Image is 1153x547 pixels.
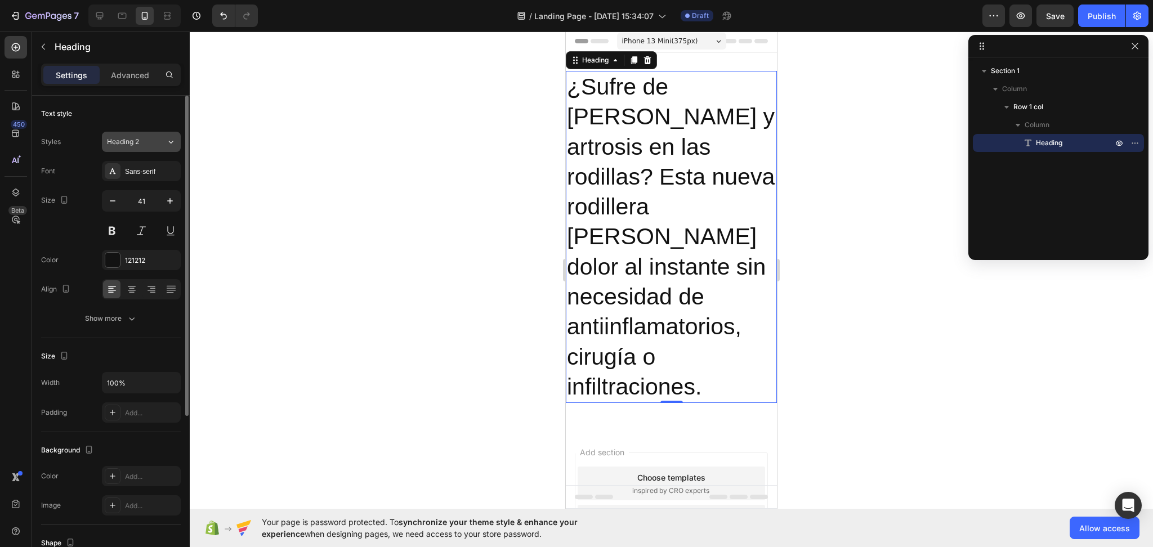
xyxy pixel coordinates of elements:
div: Add... [125,472,178,482]
button: Publish [1078,5,1125,27]
button: Save [1036,5,1074,27]
iframe: Design area [566,32,777,509]
span: Landing Page - [DATE] 15:34:07 [534,10,654,22]
span: / [529,10,532,22]
div: Size [41,349,71,364]
div: Styles [41,137,61,147]
div: Text style [41,109,72,119]
div: Padding [41,407,67,418]
span: Row 1 col [1013,101,1043,113]
div: Add... [125,408,178,418]
button: 7 [5,5,84,27]
span: Section 1 [991,65,1020,77]
div: Size [41,193,71,208]
div: Image [41,500,61,510]
button: Heading 2 [102,132,181,152]
p: Settings [56,69,87,81]
span: Column [1002,83,1027,95]
div: 121212 [125,255,178,266]
p: Heading [55,40,176,53]
button: Show more [41,308,181,329]
div: Show more [85,313,137,324]
span: synchronize your theme style & enhance your experience [262,517,578,539]
div: Sans-serif [125,167,178,177]
p: 7 [74,9,79,23]
p: Advanced [111,69,149,81]
div: Undo/Redo [212,5,258,27]
div: Beta [8,206,27,215]
div: Add... [125,501,178,511]
div: Font [41,166,55,176]
div: Color [41,255,59,265]
span: Your page is password protected. To when designing pages, we need access to your store password. [262,516,622,540]
div: Background [41,443,96,458]
div: 450 [11,120,27,129]
span: Heading [1036,137,1062,149]
span: Save [1046,11,1065,21]
div: Align [41,282,73,297]
span: Column [1025,119,1049,131]
div: Width [41,378,60,388]
button: Allow access [1070,517,1139,539]
div: Publish [1088,10,1116,22]
input: Auto [102,373,180,393]
div: Open Intercom Messenger [1115,492,1142,519]
div: Color [41,471,59,481]
span: Allow access [1079,522,1130,534]
span: Heading 2 [107,137,139,147]
span: Draft [692,11,709,21]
